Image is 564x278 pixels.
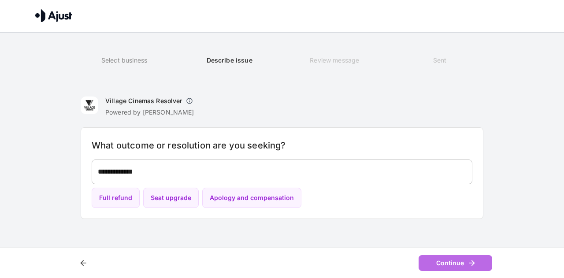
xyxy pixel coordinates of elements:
h6: Describe issue [177,56,282,65]
button: Continue [419,255,492,271]
button: Apology and compensation [202,188,301,208]
button: Full refund [92,188,140,208]
h6: What outcome or resolution are you seeking? [92,138,472,152]
h6: Review message [282,56,387,65]
h6: Village Cinemas Resolver [105,96,182,105]
p: Powered by [PERSON_NAME] [105,108,197,117]
img: Ajust [35,9,72,22]
img: Village Cinemas [81,96,98,114]
button: Seat upgrade [143,188,199,208]
h6: Select business [72,56,177,65]
h6: Sent [387,56,492,65]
